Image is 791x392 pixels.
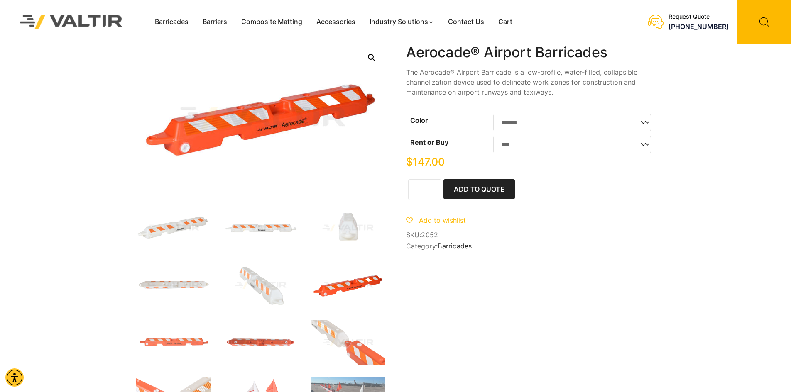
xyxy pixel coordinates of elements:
a: Barricades [148,16,196,28]
a: Open this option [364,50,379,65]
img: Aerocade_Nat_3Q-1.jpg [136,206,211,251]
img: An orange traffic barrier with reflective white stripes, labeled "Aerocade," designed for safety ... [136,320,211,365]
a: Composite Matting [234,16,309,28]
img: An orange traffic barrier with reflective white stripes, designed for safety and visibility. [311,263,385,308]
img: text, letter [136,263,211,308]
span: Add to wishlist [419,216,466,224]
label: Rent or Buy [410,138,448,146]
h1: Aerocade® Airport Barricades [406,44,655,61]
span: 2052 [421,231,438,239]
a: Add to wishlist [406,216,466,224]
img: A white traffic barrier with orange and white reflective stripes, designed for road safety and de... [223,263,298,308]
a: Contact Us [441,16,491,28]
img: Two interlocking traffic barriers, one white with orange stripes and one orange with white stripe... [311,320,385,365]
img: A white safety barrier with orange reflective stripes and the brand name "Aerocade" printed on it. [223,206,298,251]
span: $ [406,156,413,168]
div: Accessibility Menu [5,368,24,387]
div: Request Quote [669,13,729,20]
img: An orange traffic barrier with white reflective stripes, designed for road safety and visibility. [223,320,298,365]
span: SKU: [406,231,655,239]
a: call (888) 496-3625 [669,22,729,31]
label: Color [410,116,428,124]
button: Add to Quote [443,179,515,199]
img: A white plastic container with a spout, featuring horizontal red stripes on the side. [311,206,385,251]
img: Valtir Rentals [9,4,133,39]
a: Barriers [196,16,234,28]
input: Product quantity [408,179,441,200]
a: Barricades [438,242,472,250]
p: The Aerocade® Airport Barricade is a low-profile, water-filled, collapsible channelization device... [406,67,655,97]
a: Cart [491,16,519,28]
a: Industry Solutions [362,16,441,28]
a: Accessories [309,16,362,28]
span: Category: [406,242,655,250]
bdi: 147.00 [406,156,445,168]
